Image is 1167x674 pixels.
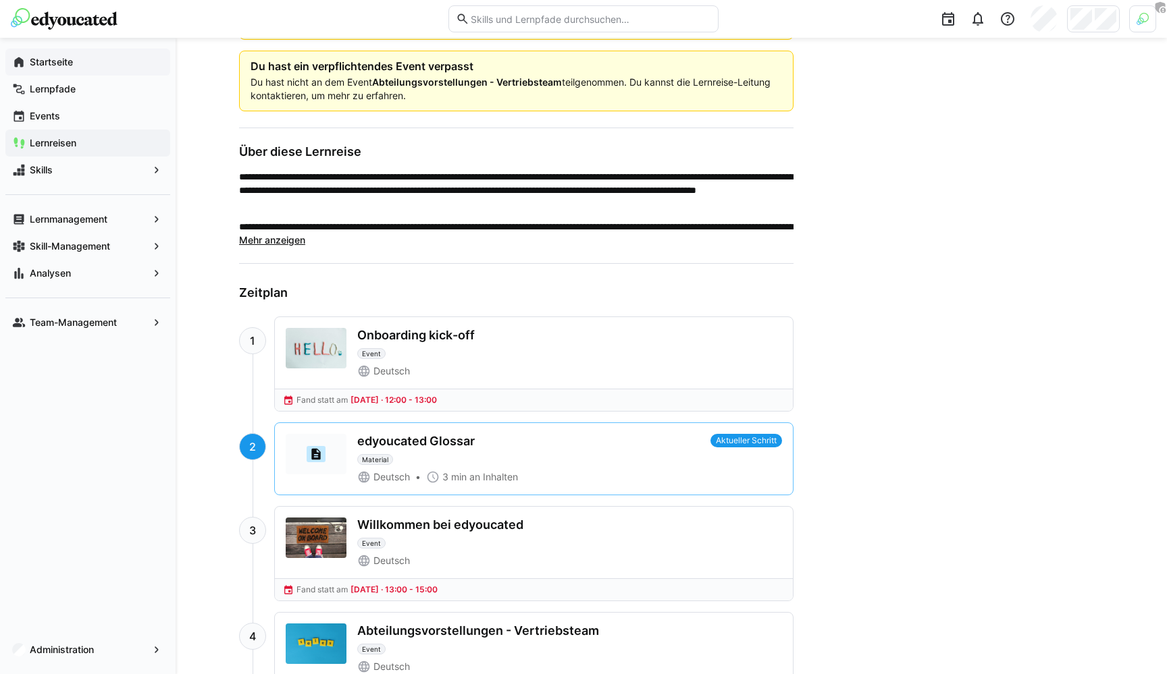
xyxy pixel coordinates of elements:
[296,395,348,405] span: Fand statt am
[469,13,711,25] input: Skills und Lernpfade durchsuchen…
[362,539,381,547] span: Event
[239,327,266,354] div: 1
[710,434,782,447] span: Aktueller Schritt
[286,517,346,558] img: Willkommen bei edyoucated
[286,623,346,664] img: Abteilungsvorstellungen - Vertriebsteam
[239,517,266,544] div: 3
[239,623,266,650] div: 4
[286,328,346,368] img: Onboarding kick-off
[373,364,410,378] span: Deutsch
[362,349,381,358] span: Event
[442,470,518,484] span: 3 min an Inhalten
[362,645,381,653] span: Event
[239,234,305,246] span: Mehr anzeigen
[357,328,475,343] div: Onboarding kick-off
[357,623,599,638] div: Abteilungsvorstellungen - Vertriebsteam
[239,144,794,159] h3: Über diese Lernreise
[373,554,410,567] span: Deutsch
[373,470,410,484] span: Deutsch
[372,76,562,88] strong: Abteilungsvorstellungen - Vertriebsteam
[239,285,794,300] h3: Zeitplan
[373,660,410,673] span: Deutsch
[351,395,437,405] span: [DATE] · 12:00 - 13:00
[362,455,388,464] span: Material
[239,433,266,460] div: 2
[357,517,523,532] div: Willkommen bei edyoucated
[251,59,782,73] h4: Du hast ein verpflichtendes Event verpasst
[351,584,438,594] span: [DATE] · 13:00 - 15:00
[357,434,475,449] div: edyoucated Glossar
[251,76,782,103] p: Du hast nicht an dem Event teilgenommen. Du kannst die Lernreise-Leitung kontaktieren, um mehr zu...
[296,584,348,595] span: Fand statt am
